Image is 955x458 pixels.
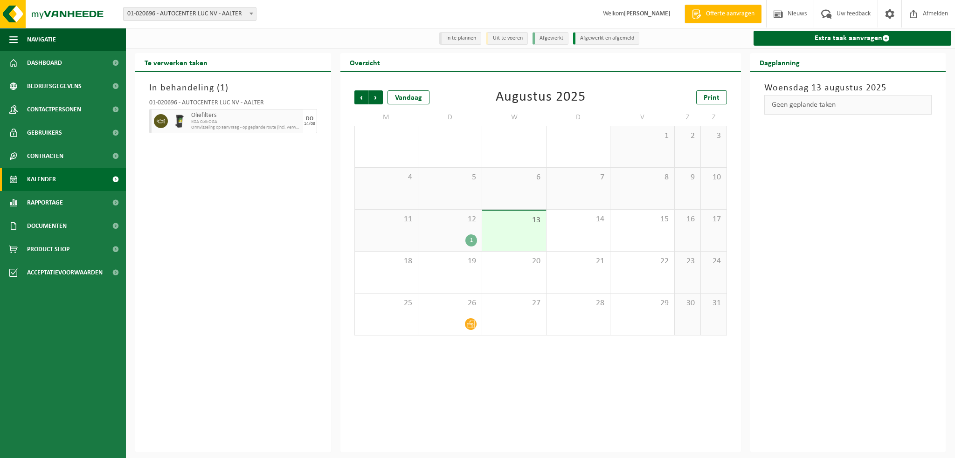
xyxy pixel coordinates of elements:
img: WB-0240-HPE-BK-01 [173,114,187,128]
span: 30 [679,298,696,308]
span: Documenten [27,214,67,238]
span: Kalender [27,168,56,191]
span: Offerte aanvragen [704,9,757,19]
span: Gebruikers [27,121,62,144]
td: M [354,109,418,126]
span: 31 [706,298,722,308]
span: Product Shop [27,238,69,261]
span: 29 [615,298,669,308]
a: Extra taak aanvragen [754,31,952,46]
span: Acceptatievoorwaarden [27,261,103,284]
div: 14/08 [304,122,315,126]
h2: Dagplanning [750,53,809,71]
span: 10 [706,172,722,183]
div: Augustus 2025 [496,90,586,104]
span: 28 [551,298,605,308]
span: Bedrijfsgegevens [27,75,82,98]
span: 27 [487,298,541,308]
span: Navigatie [27,28,56,51]
span: 12 [423,214,477,225]
li: In te plannen [439,32,481,45]
span: 25 [360,298,413,308]
span: 4 [360,172,413,183]
td: D [418,109,482,126]
td: Z [675,109,701,126]
h2: Te verwerken taken [135,53,217,71]
a: Offerte aanvragen [685,5,761,23]
span: 3 [706,131,722,141]
span: Contactpersonen [27,98,81,121]
span: 23 [679,256,696,267]
span: 5 [423,172,477,183]
span: 20 [487,256,541,267]
li: Afgewerkt [533,32,568,45]
span: 2 [679,131,696,141]
span: 21 [551,256,605,267]
span: 13 [487,215,541,226]
span: Contracten [27,144,63,168]
span: 26 [423,298,477,308]
span: Omwisseling op aanvraag - op geplande route (incl. verwerking) [191,125,301,130]
span: 19 [423,256,477,267]
h2: Overzicht [340,53,389,71]
span: 15 [615,214,669,225]
span: Volgende [369,90,383,104]
li: Afgewerkt en afgemeld [573,32,639,45]
span: 11 [360,214,413,225]
span: 16 [679,214,696,225]
span: Dashboard [27,51,62,75]
span: 18 [360,256,413,267]
div: Vandaag [388,90,429,104]
span: 1 [615,131,669,141]
span: Print [704,94,720,102]
td: Z [701,109,727,126]
span: 01-020696 - AUTOCENTER LUC NV - AALTER [124,7,256,21]
strong: [PERSON_NAME] [624,10,671,17]
span: Vorige [354,90,368,104]
span: 6 [487,172,541,183]
span: 24 [706,256,722,267]
td: V [610,109,674,126]
td: D [547,109,610,126]
span: 9 [679,172,696,183]
span: 8 [615,172,669,183]
a: Print [696,90,727,104]
span: 01-020696 - AUTOCENTER LUC NV - AALTER [123,7,256,21]
div: 1 [465,234,477,246]
div: 01-020696 - AUTOCENTER LUC NV - AALTER [149,100,317,109]
li: Uit te voeren [486,32,528,45]
h3: In behandeling ( ) [149,81,317,95]
span: 17 [706,214,722,225]
div: Geen geplande taken [764,95,932,115]
span: KGA Colli OGA [191,119,301,125]
span: 14 [551,214,605,225]
div: DO [306,116,313,122]
span: 1 [220,83,225,93]
span: Oliefilters [191,112,301,119]
h3: Woensdag 13 augustus 2025 [764,81,932,95]
td: W [482,109,546,126]
span: Rapportage [27,191,63,214]
span: 22 [615,256,669,267]
span: 7 [551,172,605,183]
